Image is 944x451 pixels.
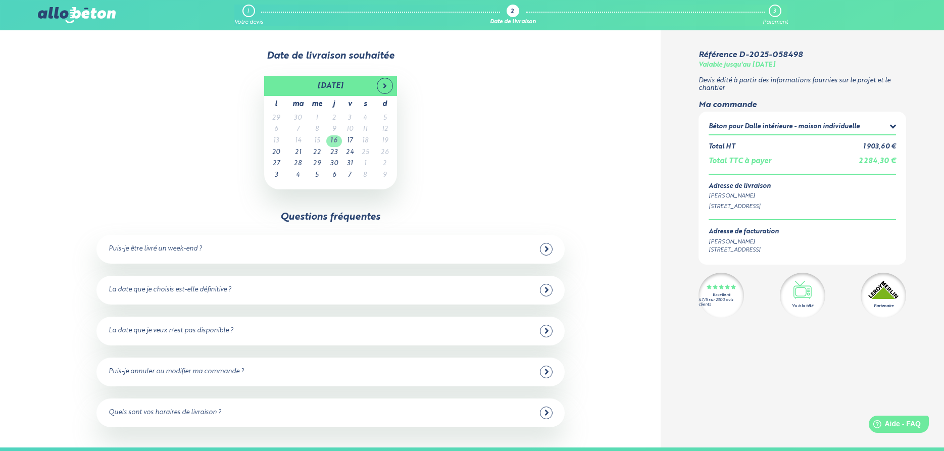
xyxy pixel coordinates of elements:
[109,368,244,376] div: Puis-je annuler ou modifier ma commande ?
[709,122,896,134] summary: Béton pour Dalle intérieure - maison individuelle
[358,170,373,181] td: 8
[326,147,342,159] td: 23
[308,170,326,181] td: 5
[358,147,373,159] td: 25
[288,158,308,170] td: 28
[709,183,896,190] div: Adresse de livraison
[38,51,623,62] div: Date de livraison souhaitée
[288,96,308,113] th: ma
[308,135,326,147] td: 15
[358,113,373,124] td: 4
[763,19,788,26] div: Paiement
[699,77,906,92] p: Devis édité à partir des informations fournies sur le projet et le chantier
[308,96,326,113] th: me
[709,192,896,201] div: [PERSON_NAME]
[247,8,249,15] div: 1
[373,113,397,124] td: 5
[342,113,358,124] td: 3
[234,19,263,26] div: Votre devis
[264,147,288,159] td: 20
[326,170,342,181] td: 6
[264,170,288,181] td: 3
[859,158,896,165] span: 2 284,30 €
[709,143,735,151] div: Total HT
[342,147,358,159] td: 24
[709,238,779,246] div: [PERSON_NAME]
[342,124,358,135] td: 10
[109,327,233,335] div: La date que je veux n'est pas disponible ?
[288,124,308,135] td: 7
[490,5,536,26] a: 2 Date de livraison
[358,135,373,147] td: 18
[773,8,776,15] div: 3
[373,147,397,159] td: 26
[373,158,397,170] td: 2
[342,96,358,113] th: v
[863,143,896,151] div: 1 903,60 €
[308,158,326,170] td: 29
[709,228,779,236] div: Adresse de facturation
[854,412,933,440] iframe: Help widget launcher
[326,124,342,135] td: 9
[109,286,231,294] div: La date que je choisis est-elle définitive ?
[326,113,342,124] td: 2
[264,96,288,113] th: l
[709,203,896,211] div: [STREET_ADDRESS]
[326,96,342,113] th: j
[342,135,358,147] td: 17
[326,158,342,170] td: 30
[373,170,397,181] td: 9
[373,135,397,147] td: 19
[699,62,775,69] div: Valable jusqu'au [DATE]
[699,298,744,307] div: 4.7/5 sur 2300 avis clients
[763,5,788,26] a: 3 Paiement
[511,9,514,15] div: 2
[264,124,288,135] td: 6
[709,157,771,166] div: Total TTC à payer
[358,124,373,135] td: 11
[326,135,342,147] td: 16
[308,113,326,124] td: 1
[288,170,308,181] td: 4
[709,123,860,131] div: Béton pour Dalle intérieure - maison individuelle
[308,124,326,135] td: 8
[373,124,397,135] td: 12
[234,5,263,26] a: 1 Votre devis
[109,245,202,253] div: Puis-je être livré un week-end ?
[264,113,288,124] td: 29
[264,135,288,147] td: 13
[699,101,906,110] div: Ma commande
[874,303,893,309] div: Partenaire
[288,113,308,124] td: 30
[288,135,308,147] td: 14
[358,158,373,170] td: 1
[709,246,779,255] div: [STREET_ADDRESS]
[373,96,397,113] th: d
[713,293,730,297] div: Excellent
[288,76,373,96] th: [DATE]
[358,96,373,113] th: s
[699,51,803,60] div: Référence D-2025-058498
[109,409,221,417] div: Quels sont vos horaires de livraison ?
[288,147,308,159] td: 21
[38,7,116,23] img: allobéton
[308,147,326,159] td: 22
[792,303,813,309] div: Vu à la télé
[280,212,380,223] div: Questions fréquentes
[264,158,288,170] td: 27
[342,158,358,170] td: 31
[490,19,536,26] div: Date de livraison
[342,170,358,181] td: 7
